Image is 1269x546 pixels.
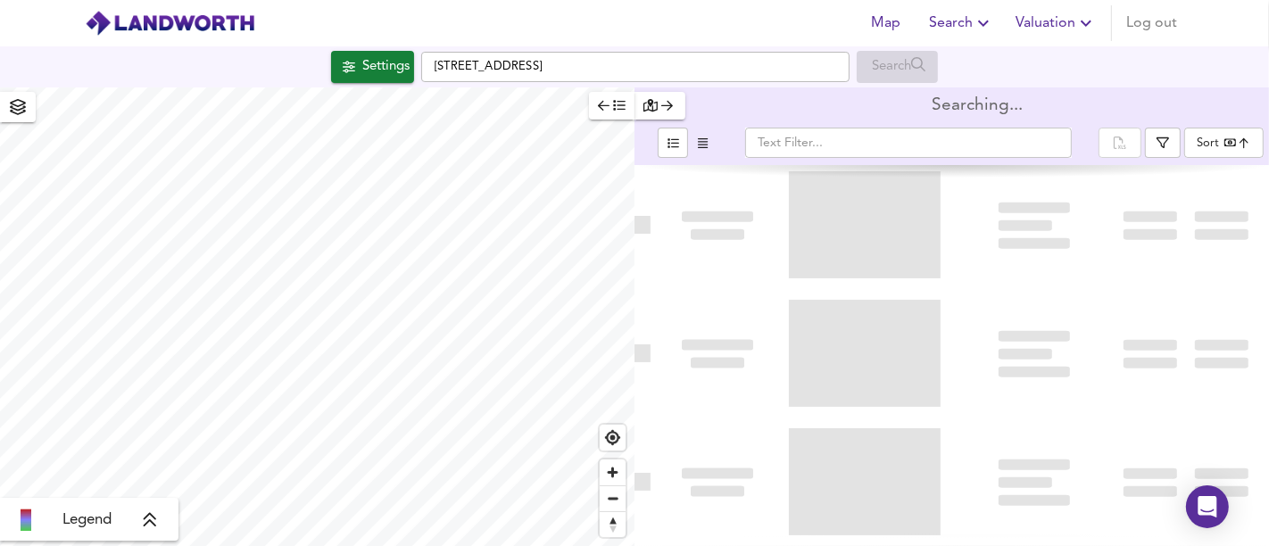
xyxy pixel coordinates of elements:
[1186,485,1229,528] div: Open Intercom Messenger
[600,485,626,511] button: Zoom out
[929,11,994,36] span: Search
[421,52,850,82] input: Enter a location...
[858,5,915,41] button: Map
[1099,128,1141,158] div: split button
[600,512,626,537] span: Reset bearing to north
[1184,128,1264,158] div: Sort
[362,55,410,79] div: Settings
[331,51,414,83] div: Click to configure Search Settings
[857,51,938,83] div: Run Your Search
[600,511,626,537] button: Reset bearing to north
[62,509,112,531] span: Legend
[1197,135,1219,152] div: Sort
[865,11,908,36] span: Map
[85,10,255,37] img: logo
[1119,5,1184,41] button: Log out
[600,425,626,451] button: Find my location
[1008,5,1104,41] button: Valuation
[600,486,626,511] span: Zoom out
[922,5,1001,41] button: Search
[1016,11,1097,36] span: Valuation
[745,128,1072,158] input: Text Filter...
[932,97,1023,115] div: Searching...
[600,459,626,485] button: Zoom in
[331,51,414,83] button: Settings
[1126,11,1177,36] span: Log out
